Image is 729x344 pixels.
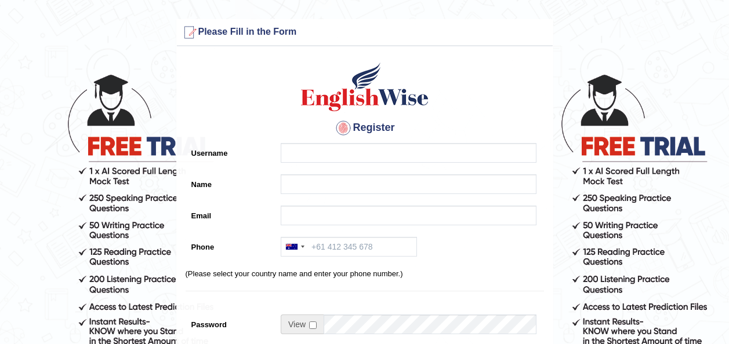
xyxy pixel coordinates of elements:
[186,268,544,279] p: (Please select your country name and enter your phone number.)
[186,237,275,252] label: Phone
[281,237,417,257] input: +61 412 345 678
[180,23,550,42] h3: Please Fill in the Form
[309,321,317,329] input: Show/Hide Password
[186,143,275,159] label: Username
[281,237,308,256] div: Australia: +61
[186,119,544,137] h4: Register
[186,174,275,190] label: Name
[186,314,275,330] label: Password
[299,61,431,113] img: Logo of English Wise create a new account for intelligent practice with AI
[186,206,275,221] label: Email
